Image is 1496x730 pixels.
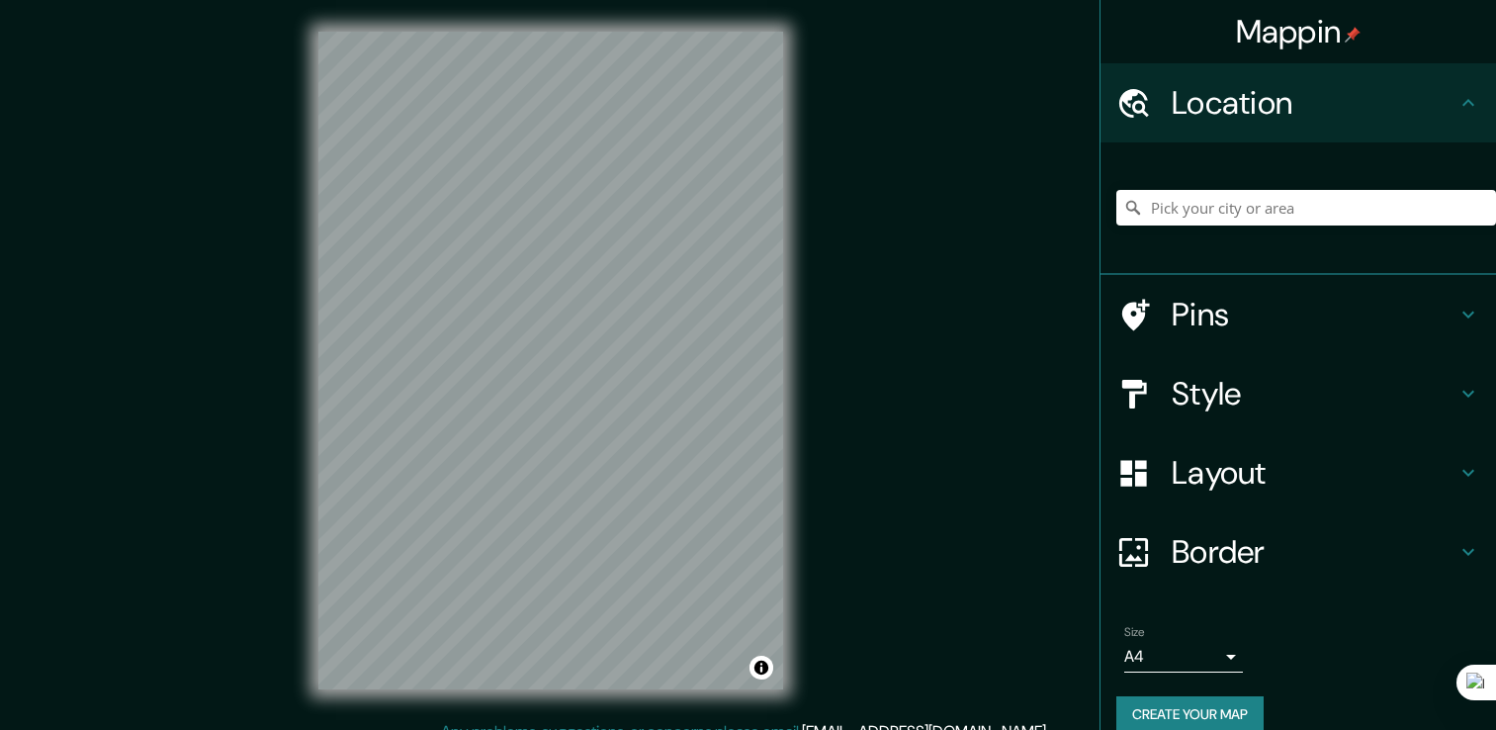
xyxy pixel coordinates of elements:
h4: Pins [1172,295,1456,334]
div: Pins [1100,275,1496,354]
canvas: Map [318,32,783,689]
h4: Layout [1172,453,1456,493]
div: Layout [1100,433,1496,512]
button: Toggle attribution [749,656,773,680]
div: Location [1100,63,1496,142]
div: A4 [1124,641,1243,673]
div: Style [1100,354,1496,433]
h4: Location [1172,83,1456,123]
h4: Style [1172,374,1456,413]
img: pin-icon.png [1345,27,1361,43]
div: Border [1100,512,1496,592]
h4: Border [1172,532,1456,572]
h4: Mappin [1236,12,1362,51]
label: Size [1124,624,1145,641]
input: Pick your city or area [1116,190,1496,226]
